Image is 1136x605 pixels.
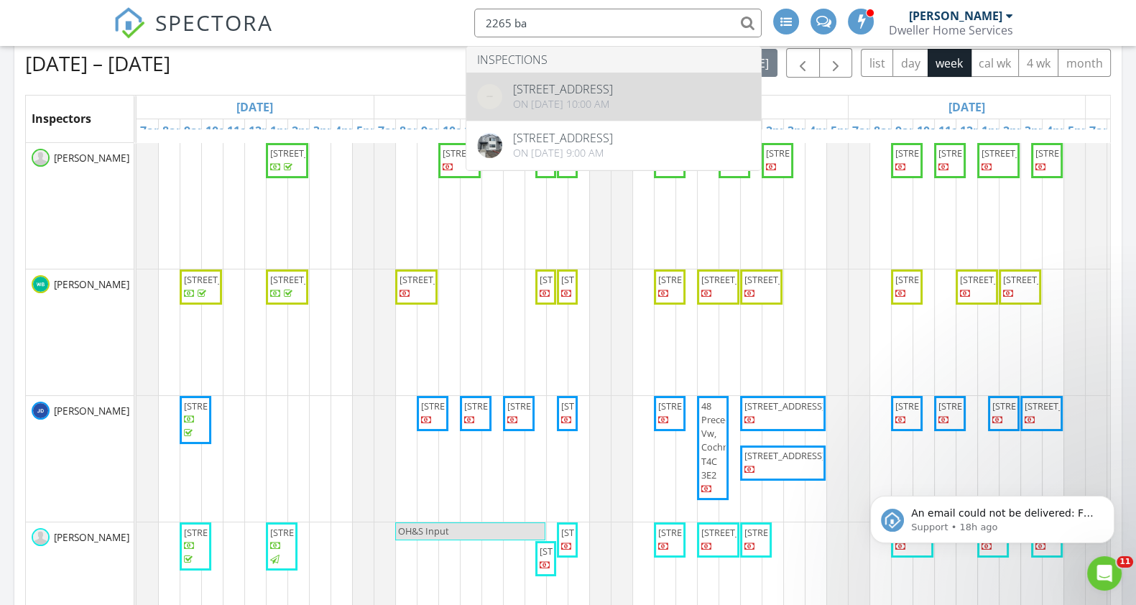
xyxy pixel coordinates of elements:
span: 48 Precedence Vw, Cochrane T4C 3E2 [701,400,751,481]
span: [STREET_ADDRESS] [507,400,588,412]
a: 7am [137,119,169,142]
a: 8am [870,119,902,142]
li: Inspections [466,47,761,73]
a: 3pm [784,119,816,142]
a: 3pm [310,119,342,142]
a: 11am [223,119,262,142]
span: OH&S Input [398,525,449,537]
a: 9am [180,119,213,142]
a: 3pm [1021,119,1053,142]
div: [STREET_ADDRESS] [513,132,613,144]
button: day [892,49,928,77]
div: On [DATE] 9:00 am [513,147,613,159]
span: [STREET_ADDRESS] [766,147,846,160]
span: [STREET_ADDRESS] [744,449,825,462]
span: [STREET_ADDRESS] [443,147,523,160]
input: Search everything... [474,9,762,37]
a: 10am [439,119,478,142]
span: Inspectors [32,111,91,126]
a: 7am [374,119,407,142]
span: [STREET_ADDRESS] [895,147,976,160]
iframe: Intercom notifications message [849,466,1136,566]
span: [STREET_ADDRESS] [421,400,502,412]
a: 5pm [827,119,859,142]
a: Go to August 29, 2025 [945,96,989,119]
img: The Best Home Inspection Software - Spectora [114,7,145,39]
a: 10am [913,119,952,142]
span: [STREET_ADDRESS] [938,147,1019,160]
span: [STREET_ADDRESS] [744,273,825,286]
iframe: Intercom live chat [1087,556,1122,591]
a: 2pm [762,119,795,142]
a: 4pm [331,119,364,142]
a: SPECTORA [114,19,273,50]
img: streetview [477,84,502,109]
span: [PERSON_NAME] [51,404,132,418]
img: default-user-f0147aede5fd5fa78ca7ade42f37bd4542148d508eef1c3d3ea960f66861d68b.jpg [32,149,50,167]
span: [STREET_ADDRESS] [658,273,739,286]
a: 10am [202,119,241,142]
span: [STREET_ADDRESS] [744,526,825,539]
span: [STREET_ADDRESS] [1035,147,1116,160]
a: 12pm [245,119,284,142]
span: [STREET_ADDRESS] [540,545,620,558]
a: 5pm [353,119,385,142]
span: SPECTORA [155,7,273,37]
span: [STREET_ADDRESS] [938,400,1019,412]
a: 2pm [288,119,320,142]
button: Previous [786,48,820,78]
img: 2.jpg [32,402,50,420]
span: [STREET_ADDRESS] [701,526,782,539]
a: 4pm [1043,119,1075,142]
a: 1pm [267,119,299,142]
div: [PERSON_NAME] [909,9,1002,23]
a: Go to August 26, 2025 [233,96,277,119]
div: [STREET_ADDRESS] [513,83,613,95]
a: 7am [849,119,881,142]
a: 9am [417,119,450,142]
img: default-user-f0147aede5fd5fa78ca7ade42f37bd4542148d508eef1c3d3ea960f66861d68b.jpg [32,528,50,546]
span: [STREET_ADDRESS] [982,147,1062,160]
a: 1pm [978,119,1010,142]
button: month [1058,49,1111,77]
span: [STREET_ADDRESS] [701,273,782,286]
a: 5pm [1064,119,1096,142]
button: 4 wk [1018,49,1058,77]
span: [STREET_ADDRESS] [270,147,351,160]
span: [STREET_ADDRESS] [270,273,351,286]
span: 11 [1117,556,1133,568]
span: [STREET_ADDRESS] [561,400,642,412]
a: 2pm [999,119,1032,142]
a: 7am [1086,119,1118,142]
div: Dweller Home Services [889,23,1013,37]
span: [STREET_ADDRESS] [561,273,642,286]
span: [STREET_ADDRESS] [744,400,825,412]
span: [STREET_ADDRESS] [270,526,351,539]
span: [STREET_ADDRESS] [184,400,264,412]
a: 11am [935,119,974,142]
a: 9am [892,119,924,142]
a: 12pm [956,119,995,142]
span: [STREET_ADDRESS] [1003,273,1084,286]
span: [STREET_ADDRESS] [184,526,264,539]
span: [STREET_ADDRESS] [658,526,739,539]
a: 8am [159,119,191,142]
span: [STREET_ADDRESS] [960,273,1040,286]
span: [STREET_ADDRESS] [895,273,976,286]
a: 4pm [805,119,838,142]
span: [PERSON_NAME] [51,277,132,292]
a: 8am [396,119,428,142]
span: [STREET_ADDRESS] [895,400,976,412]
span: [STREET_ADDRESS] [1025,400,1105,412]
span: [STREET_ADDRESS] [184,273,264,286]
div: On [DATE] 10:00 am [513,98,613,110]
span: [STREET_ADDRESS] [540,273,620,286]
span: [PERSON_NAME] [51,151,132,165]
img: 8522542%2Fcover_photos%2FsBdtBMR70vUYRhEGq66K%2Foriginal.jpg [477,133,502,158]
span: [STREET_ADDRESS] [400,273,480,286]
span: [STREET_ADDRESS] [992,400,1073,412]
button: Next [819,48,853,78]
